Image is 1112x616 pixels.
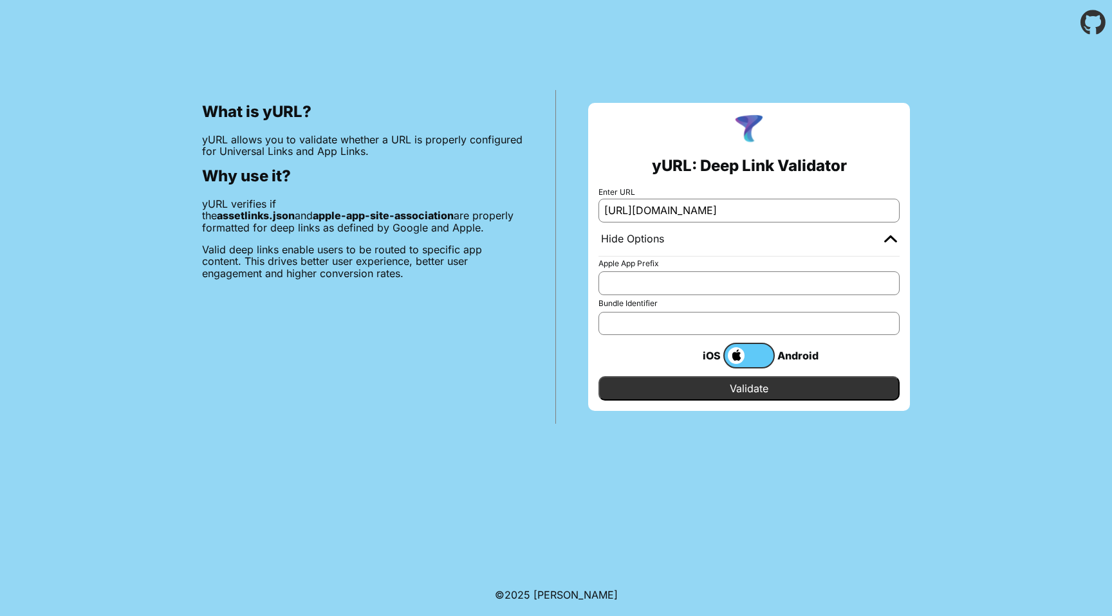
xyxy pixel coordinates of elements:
h2: What is yURL? [202,103,523,121]
img: yURL Logo [732,113,766,147]
b: assetlinks.json [217,209,295,222]
label: Apple App Prefix [598,259,900,268]
div: Hide Options [601,233,664,246]
div: iOS [672,347,723,364]
img: chevron [884,235,897,242]
p: Valid deep links enable users to be routed to specific app content. This drives better user exper... [202,244,523,279]
label: Bundle Identifier [598,299,900,308]
input: e.g. https://app.chayev.com/xyx [598,199,900,222]
p: yURL allows you to validate whether a URL is properly configured for Universal Links and App Links. [202,134,523,158]
label: Enter URL [598,188,900,197]
a: Michael Ibragimchayev's Personal Site [533,588,618,601]
span: 2025 [505,588,530,601]
div: Android [775,347,826,364]
input: Validate [598,376,900,401]
h2: Why use it? [202,167,523,185]
h2: yURL: Deep Link Validator [652,157,847,175]
footer: © [495,574,618,616]
p: yURL verifies if the and are properly formatted for deep links as defined by Google and Apple. [202,198,523,233]
b: apple-app-site-association [313,209,454,222]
